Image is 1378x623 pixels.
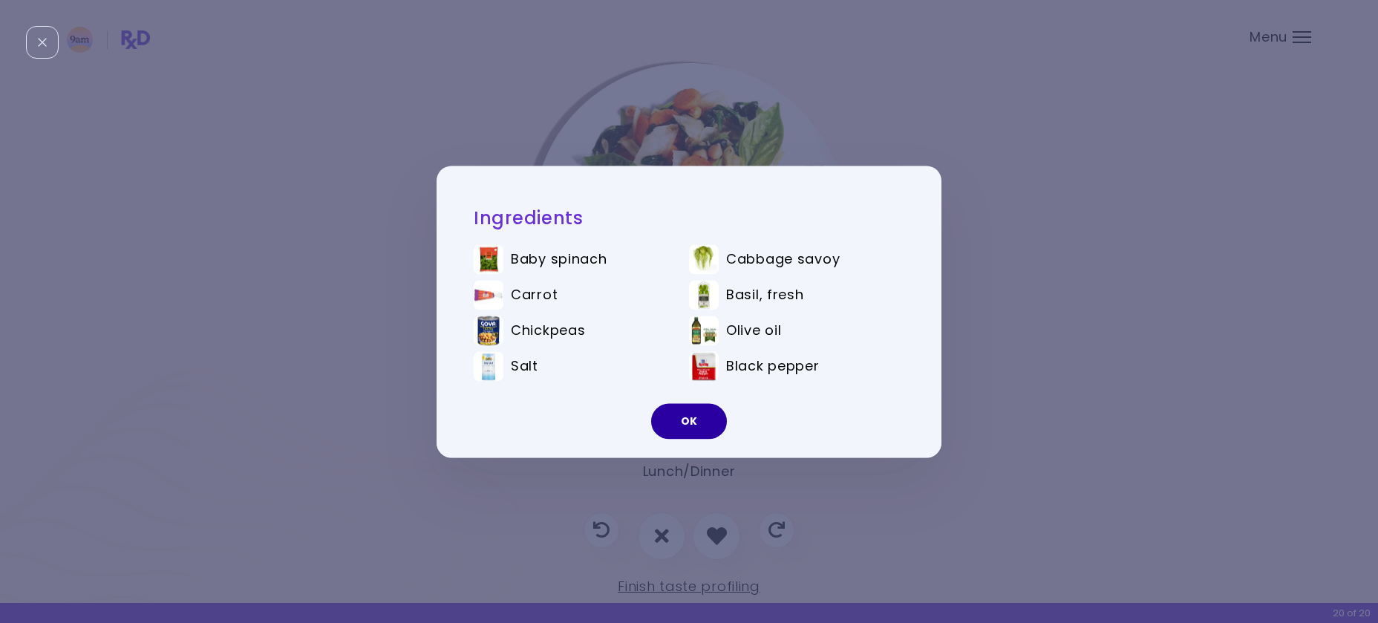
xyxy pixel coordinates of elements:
span: Carrot [511,287,558,303]
span: Black pepper [726,358,820,374]
span: Olive oil [726,322,781,339]
button: OK [651,403,727,439]
span: Baby spinach [511,251,607,267]
div: Close [26,26,59,59]
span: Chickpeas [511,322,585,339]
h2: Ingredients [474,206,904,229]
span: Salt [511,358,538,374]
span: Cabbage savoy [726,251,840,267]
span: Basil, fresh [726,287,804,303]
